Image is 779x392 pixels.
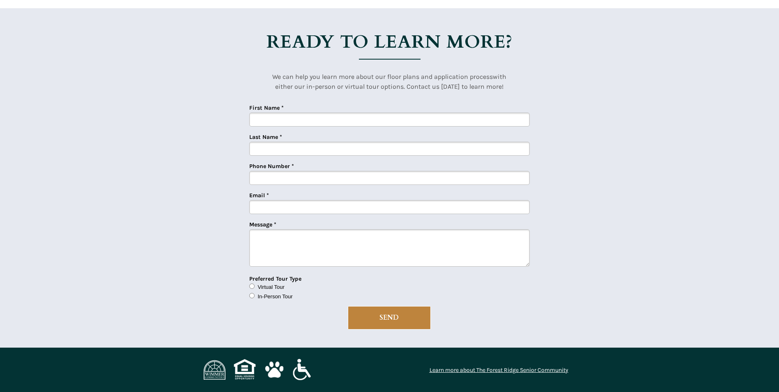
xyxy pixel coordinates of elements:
button: SEND [348,306,431,330]
span: First Name * [249,104,284,111]
span: arn more about our floor plans and application process [327,73,493,81]
span: Phone Number * [249,163,294,170]
a: Learn more about The Forest Ridge Senior Community [430,367,568,374]
span: SEND [348,314,430,322]
strong: READY TO LEARN MORE? [267,30,513,54]
span: In-Person Tour [258,293,293,300]
span: Message * [249,221,276,228]
span: Email * [249,192,269,199]
span: We can help you le [272,73,327,81]
span: Preferred Tour Type [249,275,301,282]
span: Last Name * [249,134,282,141]
span: Virtual Tour [258,284,285,290]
